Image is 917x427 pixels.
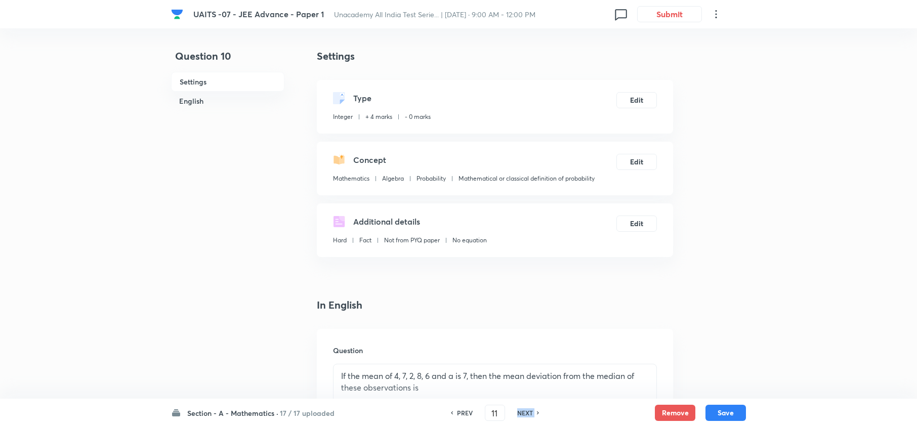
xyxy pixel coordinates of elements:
button: Submit [637,6,702,22]
p: No equation [452,236,487,245]
button: Edit [616,92,657,108]
h4: In English [317,297,673,313]
p: - 0 marks [405,112,431,121]
button: Remove [655,405,695,421]
h6: Question [333,345,657,356]
p: Algebra [382,174,404,183]
a: Company Logo [171,8,185,20]
img: questionDetails.svg [333,216,345,228]
h6: PREV [457,408,473,417]
p: Mathematical or classical definition of probability [458,174,595,183]
p: If the mean of 4, 7, 2, 8, 6 and a is 7, then the mean deviation from the median of these observa... [341,370,649,393]
img: questionType.svg [333,92,345,104]
p: Integer [333,112,353,121]
h5: Concept [353,154,386,166]
span: Unacademy All India Test Serie... | [DATE] · 9:00 AM - 12:00 PM [334,10,535,19]
h5: Additional details [353,216,420,228]
p: Fact [359,236,371,245]
button: Edit [616,216,657,232]
button: Edit [616,154,657,170]
span: UAITS -07 - JEE Advance - Paper 1 [193,9,324,19]
h6: 17 / 17 uploaded [280,408,335,418]
img: questionConcept.svg [333,154,345,166]
p: Not from PYQ paper [384,236,440,245]
p: Hard [333,236,347,245]
h5: Type [353,92,371,104]
h4: Settings [317,49,673,64]
h6: NEXT [517,408,533,417]
h4: Question 10 [171,49,284,72]
p: Mathematics [333,174,369,183]
h6: Settings [171,72,284,92]
p: Probability [416,174,446,183]
h6: English [171,92,284,110]
button: Save [705,405,746,421]
p: + 4 marks [365,112,392,121]
img: Company Logo [171,8,183,20]
h6: Section - A - Mathematics · [187,408,278,418]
